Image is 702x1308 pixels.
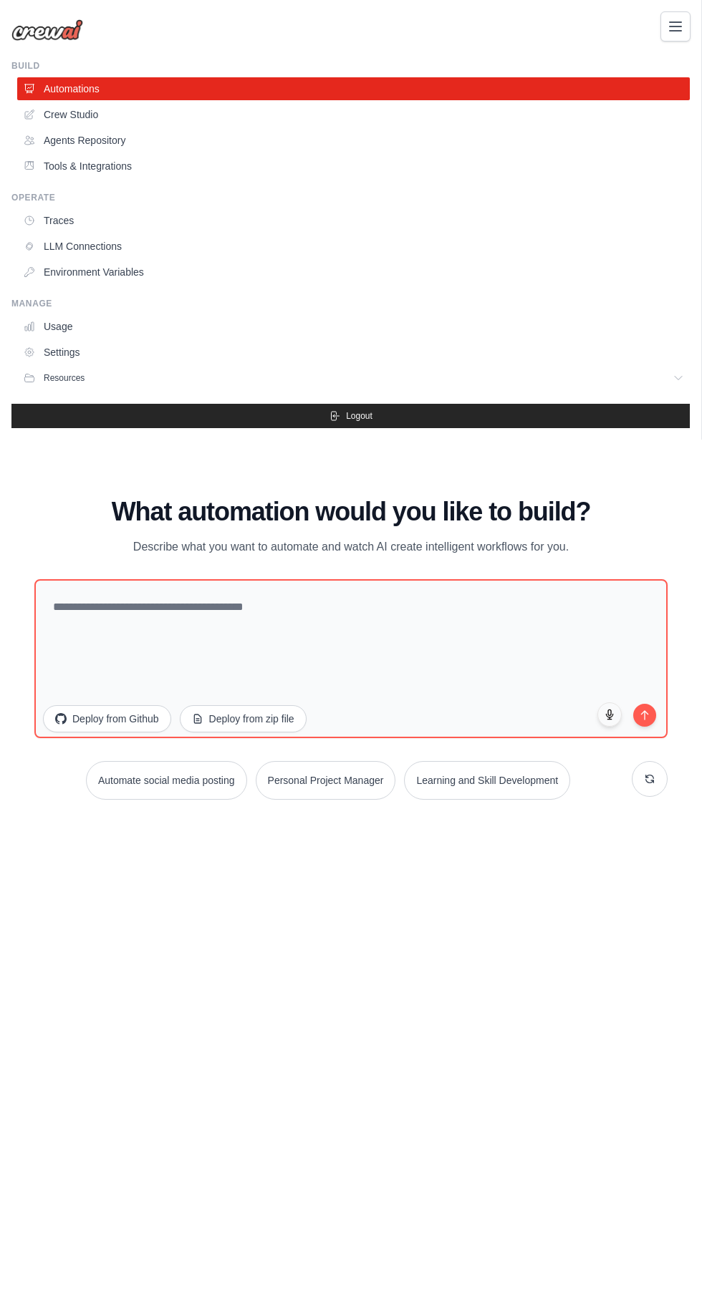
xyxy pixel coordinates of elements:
a: LLM Connections [17,235,690,258]
div: Build [11,60,690,72]
a: Tools & Integrations [17,155,690,178]
iframe: Chat Widget [630,1239,702,1308]
button: Toggle navigation [660,11,691,42]
a: Automations [17,77,690,100]
button: Logout [11,404,690,428]
span: Resources [44,372,85,384]
button: Resources [17,367,690,389]
div: Manage [11,298,690,309]
img: Logo [11,19,83,41]
div: Operate [11,192,690,203]
a: Agents Repository [17,129,690,152]
a: Usage [17,315,690,338]
a: Traces [17,209,690,232]
a: Environment Variables [17,261,690,284]
a: Crew Studio [17,103,690,126]
span: Logout [346,410,372,422]
a: Settings [17,341,690,364]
